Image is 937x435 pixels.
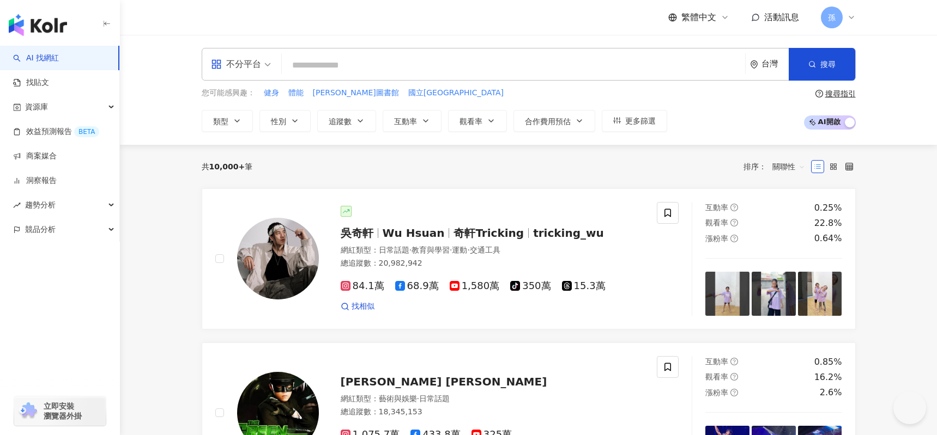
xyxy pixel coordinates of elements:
span: 日常話題 [419,394,450,403]
span: rise [13,201,21,209]
span: 類型 [213,117,228,126]
span: question-circle [730,204,738,211]
span: 藝術與娛樂 [379,394,417,403]
span: 繁體中文 [681,11,716,23]
a: 商案媒合 [13,151,57,162]
span: 競品分析 [25,217,56,242]
span: 84.1萬 [341,280,384,292]
span: 性別 [271,117,286,126]
span: · [467,246,469,254]
span: question-circle [815,90,823,97]
span: 健身 [264,88,279,99]
span: 資源庫 [25,95,48,119]
div: 排序： [743,158,811,175]
a: 洞察報告 [13,175,57,186]
span: 漲粉率 [705,388,728,397]
span: question-circle [730,373,738,381]
span: 奇軒Tricking [454,226,524,240]
span: 國立[GEOGRAPHIC_DATA] [408,88,504,99]
span: 觀看率 [460,117,482,126]
a: 找貼文 [13,77,49,88]
span: 日常話題 [379,246,409,254]
iframe: Help Scout Beacon - Open [893,391,926,424]
span: · [417,394,419,403]
img: post-image [798,272,842,316]
span: 1,580萬 [450,280,500,292]
span: 15.3萬 [562,280,606,292]
span: [PERSON_NAME]圖書館 [313,88,399,99]
span: appstore [211,59,222,70]
span: 找相似 [352,301,374,312]
button: 觀看率 [448,110,507,132]
button: 合作費用預估 [513,110,595,132]
div: 總追蹤數 ： 20,982,942 [341,258,644,269]
div: 總追蹤數 ： 18,345,153 [341,407,644,418]
div: 網紅類型 ： [341,245,644,256]
span: 教育與學習 [412,246,450,254]
span: · [450,246,452,254]
a: 找相似 [341,301,374,312]
span: 互動率 [705,203,728,212]
span: 68.9萬 [395,280,439,292]
div: 網紅類型 ： [341,394,644,405]
img: KOL Avatar [237,218,319,299]
span: 漲粉率 [705,234,728,243]
button: 更多篩選 [602,110,667,132]
span: 更多篩選 [625,117,656,125]
span: 體能 [288,88,304,99]
button: [PERSON_NAME]圖書館 [312,87,400,99]
div: 16.2% [814,371,842,383]
span: 立即安裝 瀏覽器外掛 [44,401,82,421]
span: · [409,246,412,254]
a: chrome extension立即安裝 瀏覽器外掛 [14,396,106,426]
div: 0.85% [814,356,842,368]
a: KOL Avatar吳奇軒Wu Hsuan奇軒Trickingtricking_wu網紅類型：日常話題·教育與學習·運動·交通工具總追蹤數：20,982,94284.1萬68.9萬1,580萬3... [202,188,856,329]
div: 0.25% [814,202,842,214]
span: 趨勢分析 [25,193,56,217]
a: 效益預測報告BETA [13,126,99,137]
a: searchAI 找網紅 [13,53,59,64]
div: 0.64% [814,232,842,244]
span: question-circle [730,235,738,242]
span: 關聯性 [772,158,805,175]
span: 吳奇軒 [341,226,373,240]
button: 追蹤數 [317,110,376,132]
span: 孫 [828,11,836,23]
button: 搜尋 [789,48,855,81]
button: 互動率 [383,110,442,132]
button: 類型 [202,110,253,132]
span: 活動訊息 [764,12,799,22]
span: 追蹤數 [329,117,352,126]
span: 交通工具 [470,246,500,254]
div: 22.8% [814,217,842,229]
div: 2.6% [820,387,842,399]
span: question-circle [730,389,738,396]
span: 10,000+ [209,162,245,171]
button: 體能 [288,87,304,99]
span: 觀看率 [705,218,728,227]
span: 互動率 [705,357,728,366]
button: 性別 [259,110,311,132]
img: post-image [705,272,749,316]
span: 觀看率 [705,372,728,381]
span: tricking_wu [533,226,604,240]
span: 合作費用預估 [525,117,571,126]
img: chrome extension [17,402,39,420]
span: 您可能感興趣： [202,88,255,99]
img: logo [9,14,67,36]
img: post-image [752,272,796,316]
span: 運動 [452,246,467,254]
div: 不分平台 [211,56,261,73]
span: [PERSON_NAME] [PERSON_NAME] [341,375,547,388]
span: Wu Hsuan [383,226,445,240]
span: 350萬 [510,280,551,292]
span: question-circle [730,358,738,365]
span: 搜尋 [820,60,836,69]
div: 台灣 [761,59,789,69]
span: environment [750,60,758,69]
button: 健身 [263,87,280,99]
div: 共 筆 [202,162,253,171]
div: 搜尋指引 [825,89,856,98]
button: 國立[GEOGRAPHIC_DATA] [408,87,504,99]
span: question-circle [730,219,738,226]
